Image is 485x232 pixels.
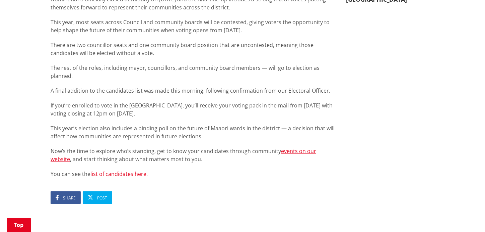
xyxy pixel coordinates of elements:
[7,218,31,232] a: Top
[51,191,81,204] a: Share
[83,191,112,204] a: Post
[454,204,478,228] iframe: Messenger Launcher
[51,124,336,140] p: This year’s election also includes a binding poll on the future of Maaori wards in the district —...
[51,101,336,118] p: If you’re enrolled to vote in the [GEOGRAPHIC_DATA], you’ll receive your voting pack in the mail ...
[90,170,148,178] a: list of candidates here.
[97,195,107,201] span: Post
[51,64,336,80] p: The rest of the roles, including mayor, councillors, and community board members — will go to ele...
[51,87,336,95] p: A final addition to the candidates list was made this morning, following confirmation from our El...
[51,41,336,57] p: There are two councillor seats and one community board position that are uncontested, meaning tho...
[51,147,336,163] p: Now’s the time to explore who’s standing, get to know your candidates through community , and sta...
[63,195,76,201] span: Share
[51,18,336,34] p: This year, most seats across Council and community boards will be contested, giving voters the op...
[51,147,316,163] a: events on our website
